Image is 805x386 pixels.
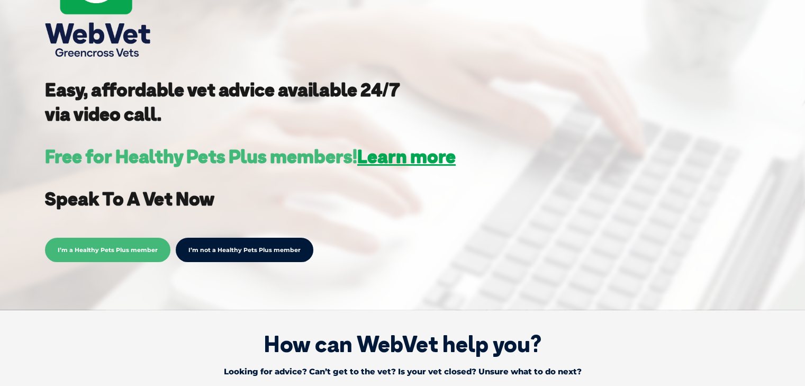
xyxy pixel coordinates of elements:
p: Looking for advice? Can’t get to the vet? Is your vet closed? Unsure what to do next? [93,363,712,381]
a: I’m not a Healthy Pets Plus member [176,238,313,262]
a: Learn more [357,145,456,168]
strong: Easy, affordable vet advice available 24/7 via video call. [45,78,400,125]
h3: Free for Healthy Pets Plus members! [45,147,456,166]
strong: Speak To A Vet Now [45,187,214,210]
span: I’m a Healthy Pets Plus member [45,238,170,262]
h1: How can WebVet help you? [16,331,789,357]
a: I’m a Healthy Pets Plus member [45,245,170,254]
